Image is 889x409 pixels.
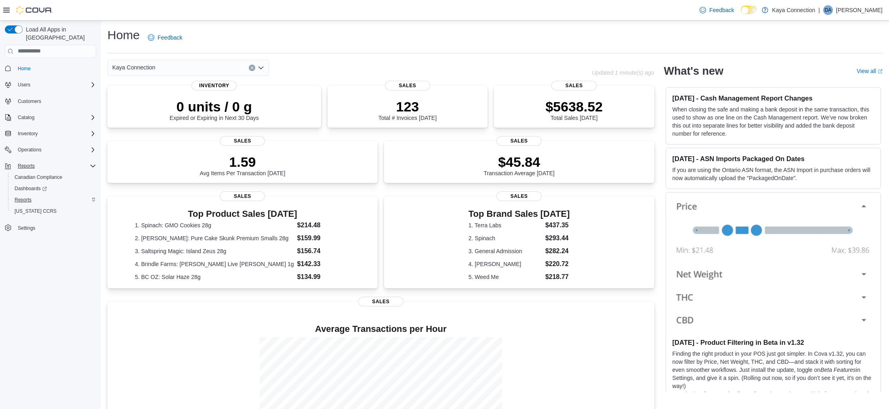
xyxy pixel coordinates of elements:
[145,29,185,46] a: Feedback
[11,195,96,205] span: Reports
[378,99,437,121] div: Total # Invoices [DATE]
[249,65,255,71] button: Clear input
[15,129,41,138] button: Inventory
[15,223,38,233] a: Settings
[469,209,570,219] h3: Top Brand Sales [DATE]
[18,225,35,231] span: Settings
[545,272,570,282] dd: $218.77
[15,145,96,155] span: Operations
[15,96,44,106] a: Customers
[220,136,265,146] span: Sales
[836,5,883,15] p: [PERSON_NAME]
[545,99,603,115] p: $5638.52
[878,69,883,74] svg: External link
[857,68,883,74] a: View allExternal link
[2,160,99,172] button: Reports
[696,2,737,18] a: Feedback
[16,6,53,14] img: Cova
[170,99,259,115] p: 0 units / 0 g
[8,206,99,217] button: [US_STATE] CCRS
[385,81,430,90] span: Sales
[469,273,542,281] dt: 5. Weed Me
[818,5,820,15] p: |
[297,259,350,269] dd: $142.33
[135,247,294,255] dt: 3. Saltspring Magic: Island Zeus 28g
[772,5,815,15] p: Kaya Connection
[220,191,265,201] span: Sales
[18,147,42,153] span: Operations
[2,95,99,107] button: Customers
[15,161,38,171] button: Reports
[15,161,96,171] span: Reports
[2,79,99,90] button: Users
[18,98,41,105] span: Customers
[15,222,96,233] span: Settings
[15,63,96,73] span: Home
[135,260,294,268] dt: 4. Brindle Farms: [PERSON_NAME] Live [PERSON_NAME] 1g
[15,145,45,155] button: Operations
[545,220,570,230] dd: $437.35
[673,105,874,138] p: When closing the safe and making a bank deposit in the same transaction, this used to show as one...
[8,172,99,183] button: Canadian Compliance
[135,221,294,229] dt: 1. Spinach: GMO Cookies 28g
[755,391,821,397] a: let us know what you think
[258,65,264,71] button: Open list of options
[2,144,99,155] button: Operations
[18,65,31,72] span: Home
[11,184,50,193] a: Dashboards
[11,172,96,182] span: Canadian Compliance
[15,174,62,180] span: Canadian Compliance
[135,209,350,219] h3: Top Product Sales [DATE]
[469,234,542,242] dt: 2. Spinach
[18,130,38,137] span: Inventory
[15,185,47,192] span: Dashboards
[15,113,38,122] button: Catalog
[496,136,542,146] span: Sales
[709,6,734,14] span: Feedback
[469,221,542,229] dt: 1. Terra Labs
[483,154,555,176] div: Transaction Average [DATE]
[673,155,874,163] h3: [DATE] - ASN Imports Packaged On Dates
[358,297,404,306] span: Sales
[664,65,723,78] h2: What's new
[692,391,704,397] a: docs
[2,222,99,233] button: Settings
[18,163,35,169] span: Reports
[673,94,874,102] h3: [DATE] - Cash Management Report Changes
[11,195,35,205] a: Reports
[135,273,294,281] dt: 5. BC OZ: Solar Haze 28g
[11,172,65,182] a: Canadian Compliance
[673,390,874,406] p: See the for more details, and after you’ve given it a try.
[378,99,437,115] p: 123
[112,63,156,72] span: Kaya Connection
[551,81,597,90] span: Sales
[200,154,285,170] p: 1.59
[15,129,96,138] span: Inventory
[545,99,603,121] div: Total Sales [DATE]
[297,220,350,230] dd: $214.48
[469,260,542,268] dt: 4. [PERSON_NAME]
[820,367,856,373] em: Beta Features
[2,63,99,74] button: Home
[15,208,57,214] span: [US_STATE] CCRS
[18,114,34,121] span: Catalog
[545,246,570,256] dd: $282.24
[825,5,832,15] span: DA
[170,99,259,121] div: Expired or Expiring in Next 30 Days
[11,184,96,193] span: Dashboards
[741,6,758,14] input: Dark Mode
[11,206,60,216] a: [US_STATE] CCRS
[496,191,542,201] span: Sales
[114,324,648,334] h4: Average Transactions per Hour
[673,338,874,346] h3: [DATE] - Product Filtering in Beta in v1.32
[158,34,182,42] span: Feedback
[545,233,570,243] dd: $293.44
[15,80,34,90] button: Users
[135,234,294,242] dt: 2. [PERSON_NAME]: Pure Cake Skunk Premium Smalls 28g
[23,25,96,42] span: Load All Apps in [GEOGRAPHIC_DATA]
[11,206,96,216] span: Washington CCRS
[297,272,350,282] dd: $134.99
[2,128,99,139] button: Inventory
[107,27,140,43] h1: Home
